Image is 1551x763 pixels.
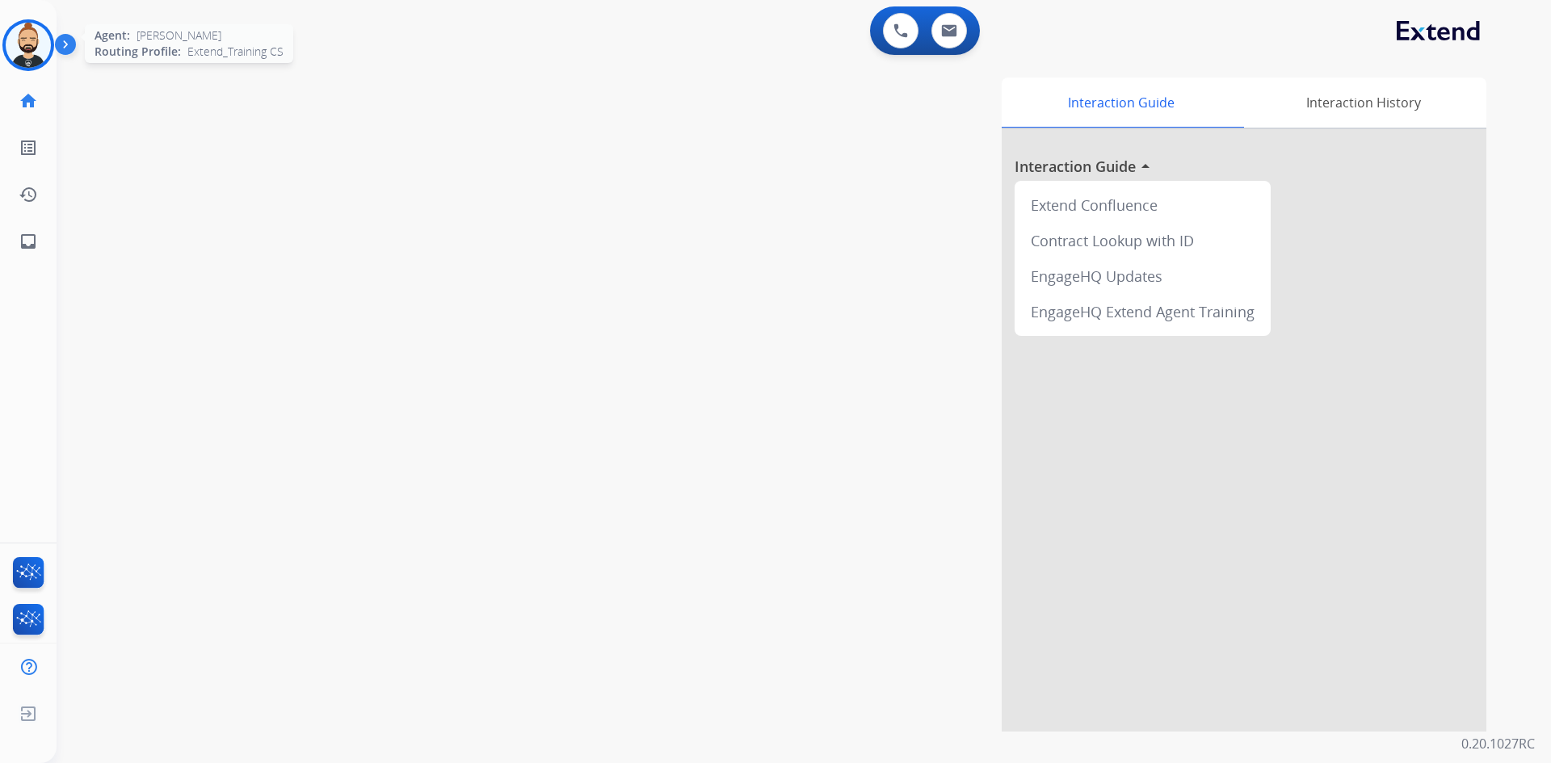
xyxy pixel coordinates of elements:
[95,44,181,60] span: Routing Profile:
[6,23,51,68] img: avatar
[1002,78,1240,128] div: Interaction Guide
[19,91,38,111] mat-icon: home
[1240,78,1486,128] div: Interaction History
[1021,294,1264,329] div: EngageHQ Extend Agent Training
[19,138,38,157] mat-icon: list_alt
[1021,258,1264,294] div: EngageHQ Updates
[95,27,130,44] span: Agent:
[1461,734,1535,753] p: 0.20.1027RC
[19,232,38,251] mat-icon: inbox
[137,27,221,44] span: [PERSON_NAME]
[187,44,284,60] span: Extend_Training CS
[19,185,38,204] mat-icon: history
[1021,223,1264,258] div: Contract Lookup with ID
[1021,187,1264,223] div: Extend Confluence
